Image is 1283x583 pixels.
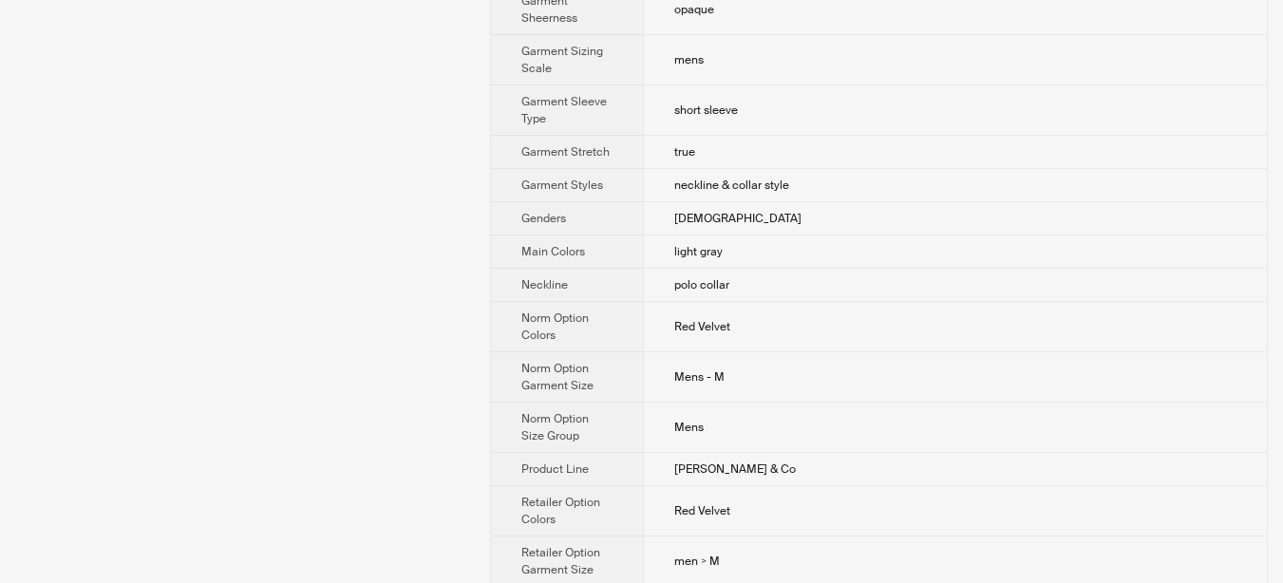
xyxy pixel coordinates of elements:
[674,2,714,17] span: opaque
[674,420,704,435] span: Mens
[674,369,725,385] span: Mens - M
[521,178,603,193] span: Garment Styles
[674,178,789,193] span: neckline & collar style
[521,361,594,393] span: Norm Option Garment Size
[674,144,695,160] span: true
[521,545,600,577] span: Retailer Option Garment Size
[674,554,720,569] span: men > M
[674,211,802,226] span: [DEMOGRAPHIC_DATA]
[674,277,729,292] span: polo collar
[521,94,607,126] span: Garment Sleeve Type
[521,310,589,343] span: Norm Option Colors
[674,319,730,334] span: Red Velvet
[521,495,600,527] span: Retailer Option Colors
[521,211,566,226] span: Genders
[521,144,610,160] span: Garment Stretch
[674,103,738,118] span: short sleeve
[521,277,568,292] span: Neckline
[674,244,723,259] span: light gray
[521,461,589,477] span: Product Line
[521,411,589,443] span: Norm Option Size Group
[674,503,730,518] span: Red Velvet
[521,244,585,259] span: Main Colors
[674,52,704,67] span: mens
[521,44,603,76] span: Garment Sizing Scale
[674,461,796,477] span: [PERSON_NAME] & Co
